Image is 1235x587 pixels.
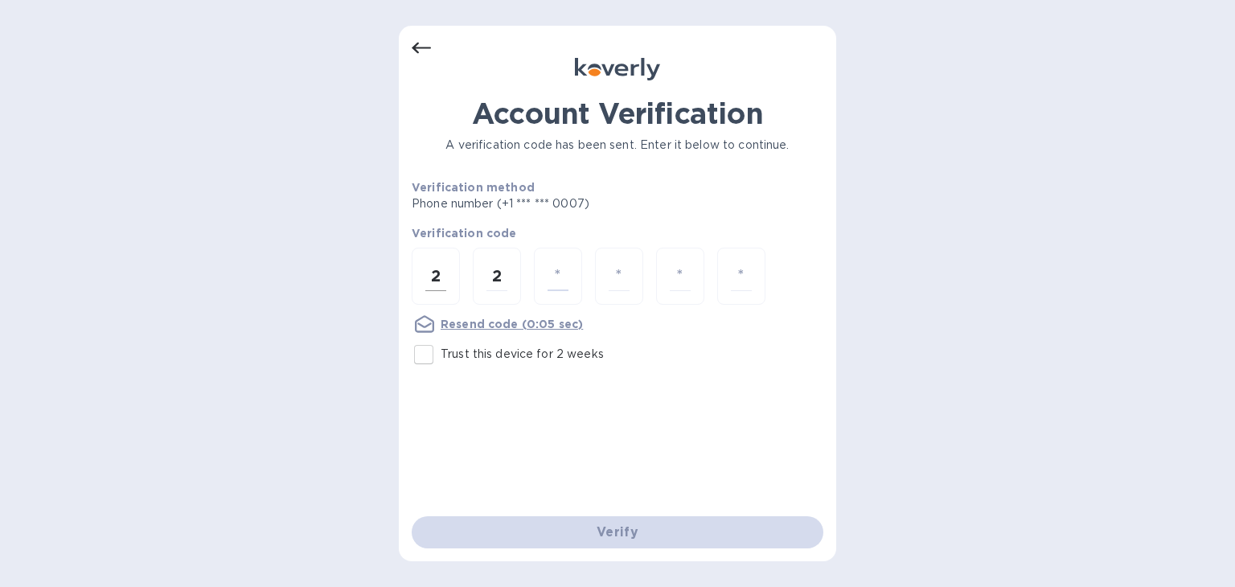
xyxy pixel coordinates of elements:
b: Verification method [412,181,535,194]
u: Resend code (0:05 sec) [441,318,583,330]
h1: Account Verification [412,96,823,130]
p: Phone number (+1 *** *** 0007) [412,195,712,212]
p: Trust this device for 2 weeks [441,346,604,363]
p: A verification code has been sent. Enter it below to continue. [412,137,823,154]
p: Verification code [412,225,823,241]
